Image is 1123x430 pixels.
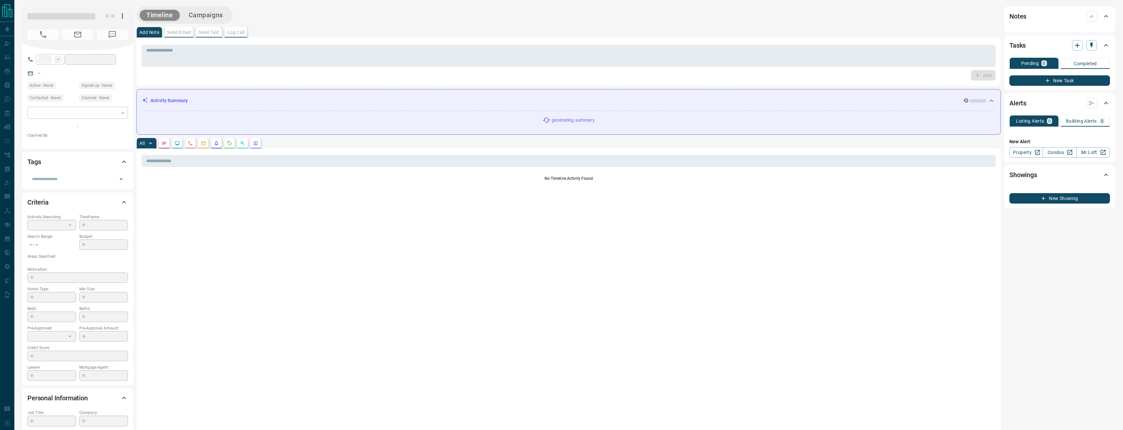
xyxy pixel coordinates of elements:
span: Active - Never [30,82,54,89]
p: 0 [1043,61,1045,66]
svg: Listing Alerts [214,141,219,146]
p: Mortgage Agent: [79,364,128,370]
p: Motivation: [27,267,128,272]
p: Credit Score: [27,345,128,351]
svg: Calls [188,141,193,146]
p: Search Range: [27,234,76,239]
svg: Notes [162,141,167,146]
p: Home Type: [27,286,76,292]
p: All [139,141,145,146]
p: Pre-Approved: [27,325,76,331]
span: No Number [27,29,59,40]
p: No Timeline Activity Found [142,176,996,181]
svg: Agent Actions [253,141,258,146]
p: Add Note [139,30,159,35]
span: No Email [62,29,93,40]
p: Completed [1074,61,1097,66]
button: New Task [1009,75,1110,86]
span: Contacted - Never [30,95,61,101]
div: Notes [1009,8,1110,24]
p: Building Alerts [1066,119,1097,123]
p: 0 [1048,119,1051,123]
p: Actively Searching: [27,214,76,220]
div: Activity Summary [142,95,995,107]
p: Lawyer: [27,364,76,370]
a: -- [38,70,40,76]
h2: Alerts [1009,98,1026,108]
p: -- - -- [27,239,76,250]
div: Criteria [27,194,128,210]
div: Personal Information [27,390,128,406]
p: Listing Alerts [1016,119,1044,123]
span: Claimed - Never [82,95,109,101]
div: Tasks [1009,38,1110,53]
p: Pre-Approval Amount: [79,325,128,331]
svg: Emails [201,141,206,146]
p: Pending [1021,61,1039,66]
p: Job Title: [27,410,76,416]
p: Areas Searched: [27,253,128,259]
p: Budget: [79,234,128,239]
p: Activity Summary [150,97,188,104]
p: New Alert: [1009,138,1110,145]
p: Claimed By: [27,132,128,138]
span: No Number [97,29,128,40]
button: New Showing [1009,193,1110,204]
h2: Tasks [1009,40,1026,51]
h2: Personal Information [27,393,88,403]
button: Campaigns [182,10,229,21]
button: Open [117,175,126,184]
h2: Notes [1009,11,1026,22]
div: Tags [27,154,128,170]
a: Mr.Loft [1076,147,1110,158]
span: Signed up - Never [82,82,112,89]
svg: Opportunities [240,141,245,146]
a: Property [1009,147,1043,158]
svg: Requests [227,141,232,146]
h2: Criteria [27,197,49,207]
h2: Showings [1009,170,1037,180]
p: Company: [79,410,128,416]
p: 0 [1101,119,1103,123]
p: Min Size: [79,286,128,292]
svg: Lead Browsing Activity [175,141,180,146]
p: generating summary [552,117,594,124]
button: Timeline [140,10,180,21]
div: Alerts [1009,95,1110,111]
p: Timeframe: [79,214,128,220]
p: Beds: [27,306,76,312]
h2: Tags [27,157,41,167]
div: Showings [1009,167,1110,183]
a: Condos [1043,147,1076,158]
p: Baths: [79,306,128,312]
